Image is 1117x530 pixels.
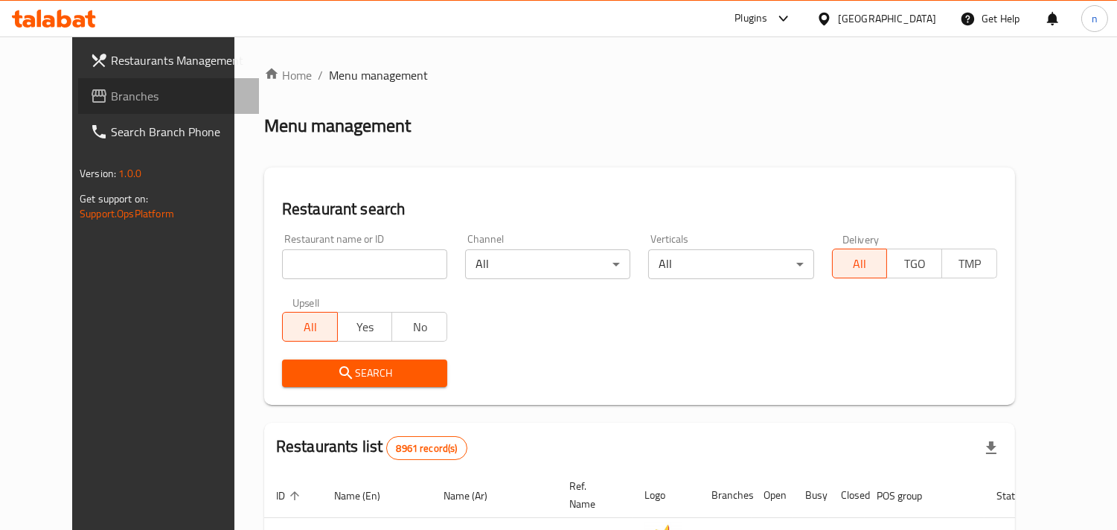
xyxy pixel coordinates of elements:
th: Branches [700,473,752,518]
button: Yes [337,312,393,342]
span: Yes [344,316,387,338]
span: TGO [893,253,936,275]
span: Restaurants Management [111,51,247,69]
span: Ref. Name [569,477,615,513]
span: POS group [877,487,941,505]
div: [GEOGRAPHIC_DATA] [838,10,936,27]
button: Search [282,360,447,387]
th: Open [752,473,793,518]
button: All [832,249,888,278]
a: Restaurants Management [78,42,259,78]
label: Delivery [842,234,880,244]
a: Home [264,66,312,84]
span: All [289,316,332,338]
th: Closed [829,473,865,518]
input: Search for restaurant name or ID.. [282,249,447,279]
label: Upsell [292,297,320,307]
span: Branches [111,87,247,105]
th: Logo [633,473,700,518]
h2: Restaurants list [276,435,467,460]
span: 8961 record(s) [387,441,466,456]
span: No [398,316,441,338]
span: All [839,253,882,275]
div: Total records count [386,436,467,460]
div: Plugins [734,10,767,28]
span: TMP [948,253,991,275]
span: Version: [80,164,116,183]
a: Branches [78,78,259,114]
span: ID [276,487,304,505]
a: Support.OpsPlatform [80,204,174,223]
div: Export file [973,430,1009,466]
div: All [465,249,630,279]
span: n [1092,10,1098,27]
span: Search Branch Phone [111,123,247,141]
h2: Menu management [264,114,411,138]
span: Name (Ar) [444,487,507,505]
span: Search [294,364,435,383]
nav: breadcrumb [264,66,1015,84]
span: 1.0.0 [118,164,141,183]
a: Search Branch Phone [78,114,259,150]
th: Busy [793,473,829,518]
span: Status [996,487,1045,505]
span: Menu management [329,66,428,84]
button: All [282,312,338,342]
h2: Restaurant search [282,198,997,220]
div: All [648,249,813,279]
button: TGO [886,249,942,278]
span: Name (En) [334,487,400,505]
button: No [391,312,447,342]
li: / [318,66,323,84]
span: Get support on: [80,189,148,208]
button: TMP [941,249,997,278]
